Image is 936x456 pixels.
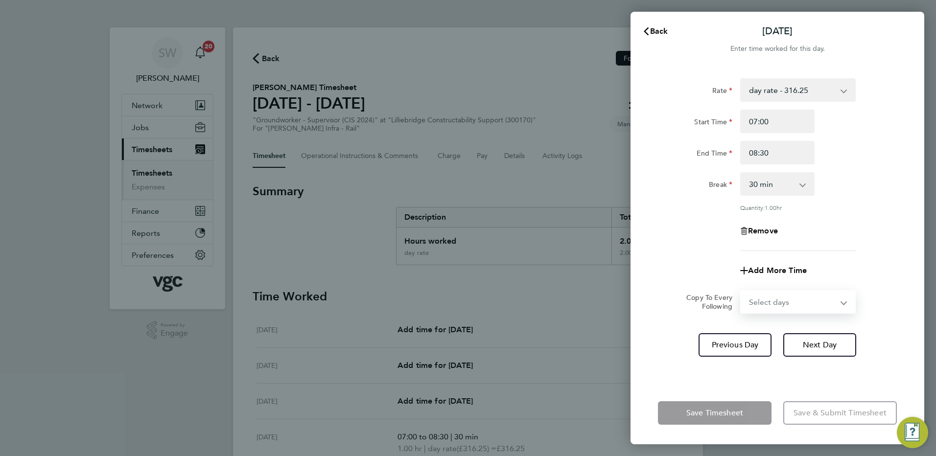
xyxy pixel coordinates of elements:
span: Add More Time [748,266,807,275]
label: Copy To Every Following [679,293,732,311]
input: E.g. 08:00 [740,110,815,133]
label: Start Time [694,117,732,129]
button: Previous Day [699,333,772,357]
button: Add More Time [740,267,807,274]
input: E.g. 18:00 [740,141,815,164]
label: Break [709,180,732,192]
span: 1.00 [765,204,776,211]
p: [DATE] [762,24,793,38]
button: Engage Resource Center [897,417,928,448]
span: Previous Day [712,340,759,350]
label: End Time [697,149,732,160]
button: Next Day [783,333,856,357]
span: Remove [748,226,778,235]
div: Quantity: hr [740,204,856,211]
button: Remove [740,227,778,235]
span: Back [650,26,668,36]
span: Next Day [803,340,837,350]
div: Enter time worked for this day. [631,43,924,55]
label: Rate [712,86,732,98]
button: Back [632,22,678,41]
